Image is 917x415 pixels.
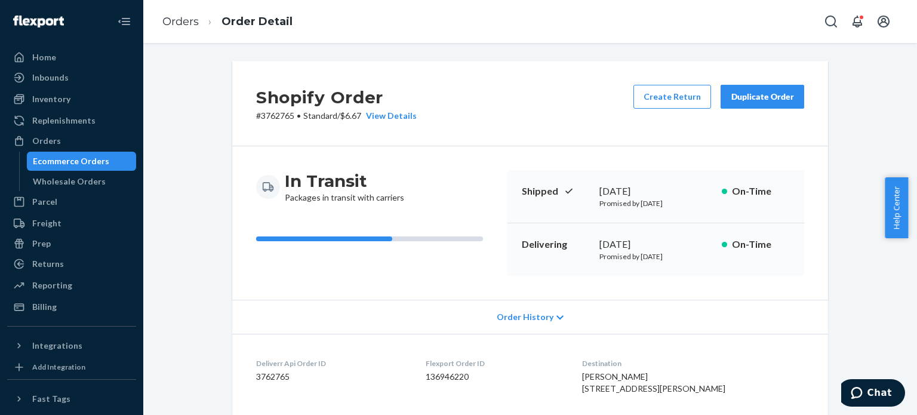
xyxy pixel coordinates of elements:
p: Promised by [DATE] [599,198,712,208]
div: Inbounds [32,72,69,84]
dd: 3762765 [256,371,407,383]
ol: breadcrumbs [153,4,302,39]
div: Inventory [32,93,70,105]
dd: 136946220 [426,371,564,383]
div: Freight [32,217,61,229]
button: Create Return [633,85,711,109]
div: Parcel [32,196,57,208]
div: Integrations [32,340,82,352]
h3: In Transit [285,170,404,192]
p: On-Time [732,238,790,251]
a: Add Integration [7,360,136,374]
a: Orders [162,15,199,28]
a: Ecommerce Orders [27,152,137,171]
div: Wholesale Orders [33,176,106,187]
div: Duplicate Order [731,91,794,103]
button: View Details [361,110,417,122]
div: Fast Tags [32,393,70,405]
p: # 3762765 / $6.67 [256,110,417,122]
dt: Destination [582,358,804,368]
div: Prep [32,238,51,250]
a: Prep [7,234,136,253]
button: Open account menu [872,10,896,33]
a: Returns [7,254,136,273]
div: Packages in transit with carriers [285,170,404,204]
a: Freight [7,214,136,233]
a: Inbounds [7,68,136,87]
p: Promised by [DATE] [599,251,712,262]
dt: Flexport Order ID [426,358,564,368]
span: Order History [497,311,553,323]
div: Add Integration [32,362,85,372]
a: Billing [7,297,136,316]
p: On-Time [732,185,790,198]
button: Open Search Box [819,10,843,33]
div: [DATE] [599,238,712,251]
span: [PERSON_NAME] [STREET_ADDRESS][PERSON_NAME] [582,371,725,394]
button: Fast Tags [7,389,136,408]
a: Inventory [7,90,136,109]
div: Returns [32,258,64,270]
button: Help Center [885,177,908,238]
iframe: Opens a widget where you can chat to one of our agents [841,379,905,409]
a: Reporting [7,276,136,295]
div: Ecommerce Orders [33,155,109,167]
a: Replenishments [7,111,136,130]
a: Wholesale Orders [27,172,137,191]
a: Parcel [7,192,136,211]
div: Home [32,51,56,63]
div: Orders [32,135,61,147]
button: Open notifications [845,10,869,33]
div: [DATE] [599,185,712,198]
p: Shipped [522,185,590,198]
a: Orders [7,131,136,150]
button: Close Navigation [112,10,136,33]
span: Standard [303,110,337,121]
button: Integrations [7,336,136,355]
div: Replenishments [32,115,96,127]
a: Home [7,48,136,67]
img: Flexport logo [13,16,64,27]
button: Duplicate Order [721,85,804,109]
dt: Deliverr Api Order ID [256,358,407,368]
p: Delivering [522,238,590,251]
div: Reporting [32,279,72,291]
span: • [297,110,301,121]
h2: Shopify Order [256,85,417,110]
a: Order Detail [221,15,293,28]
div: Billing [32,301,57,313]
